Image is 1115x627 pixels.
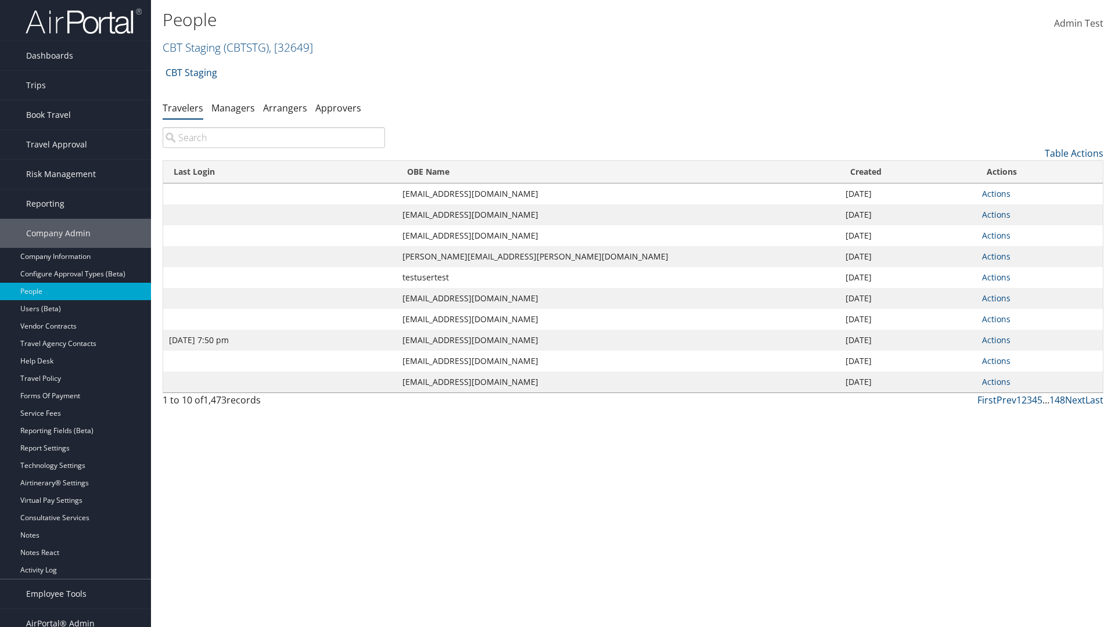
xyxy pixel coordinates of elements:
th: Created: activate to sort column ascending [840,161,976,183]
td: [DATE] [840,267,976,288]
a: Actions [982,272,1010,283]
a: 148 [1049,394,1065,406]
td: [EMAIL_ADDRESS][DOMAIN_NAME] [397,225,840,246]
span: Admin Test [1054,17,1103,30]
a: Admin Test [1054,6,1103,42]
a: 1 [1016,394,1022,406]
span: Book Travel [26,100,71,129]
span: , [ 32649 ] [269,39,313,55]
span: Travel Approval [26,130,87,159]
a: CBT Staging [166,61,217,84]
a: Prev [997,394,1016,406]
div: 1 to 10 of records [163,393,385,413]
span: Company Admin [26,219,91,248]
td: testusertest [397,267,840,288]
td: [EMAIL_ADDRESS][DOMAIN_NAME] [397,309,840,330]
span: Reporting [26,189,64,218]
td: [DATE] [840,351,976,372]
td: [DATE] [840,183,976,204]
span: … [1042,394,1049,406]
th: Last Login: activate to sort column ascending [163,161,397,183]
a: Actions [982,209,1010,220]
td: [EMAIL_ADDRESS][DOMAIN_NAME] [397,288,840,309]
a: Approvers [315,102,361,114]
span: Employee Tools [26,579,87,608]
a: Actions [982,334,1010,345]
td: [DATE] [840,309,976,330]
td: [DATE] [840,225,976,246]
td: [DATE] 7:50 pm [163,330,397,351]
a: Actions [982,376,1010,387]
td: [EMAIL_ADDRESS][DOMAIN_NAME] [397,183,840,204]
span: Trips [26,71,46,100]
a: 4 [1032,394,1037,406]
td: [DATE] [840,288,976,309]
td: [DATE] [840,246,976,267]
img: airportal-logo.png [26,8,142,35]
a: Arrangers [263,102,307,114]
td: [EMAIL_ADDRESS][DOMAIN_NAME] [397,372,840,392]
a: Table Actions [1045,147,1103,160]
a: 5 [1037,394,1042,406]
input: Search [163,127,385,148]
a: First [977,394,997,406]
th: Actions [976,161,1103,183]
a: 3 [1027,394,1032,406]
td: [EMAIL_ADDRESS][DOMAIN_NAME] [397,204,840,225]
a: Travelers [163,102,203,114]
a: Actions [982,355,1010,366]
span: Dashboards [26,41,73,70]
th: OBE Name: activate to sort column ascending [397,161,840,183]
a: Actions [982,293,1010,304]
h1: People [163,8,790,32]
a: Last [1085,394,1103,406]
td: [DATE] [840,372,976,392]
td: [PERSON_NAME][EMAIL_ADDRESS][PERSON_NAME][DOMAIN_NAME] [397,246,840,267]
a: Actions [982,251,1010,262]
td: [EMAIL_ADDRESS][DOMAIN_NAME] [397,351,840,372]
a: 2 [1022,394,1027,406]
a: Actions [982,188,1010,199]
a: Actions [982,313,1010,325]
span: 1,473 [203,394,226,406]
a: CBT Staging [163,39,313,55]
td: [EMAIL_ADDRESS][DOMAIN_NAME] [397,330,840,351]
a: Managers [211,102,255,114]
span: ( CBTSTG ) [224,39,269,55]
a: Actions [982,230,1010,241]
span: Risk Management [26,160,96,189]
td: [DATE] [840,204,976,225]
a: Next [1065,394,1085,406]
td: [DATE] [840,330,976,351]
